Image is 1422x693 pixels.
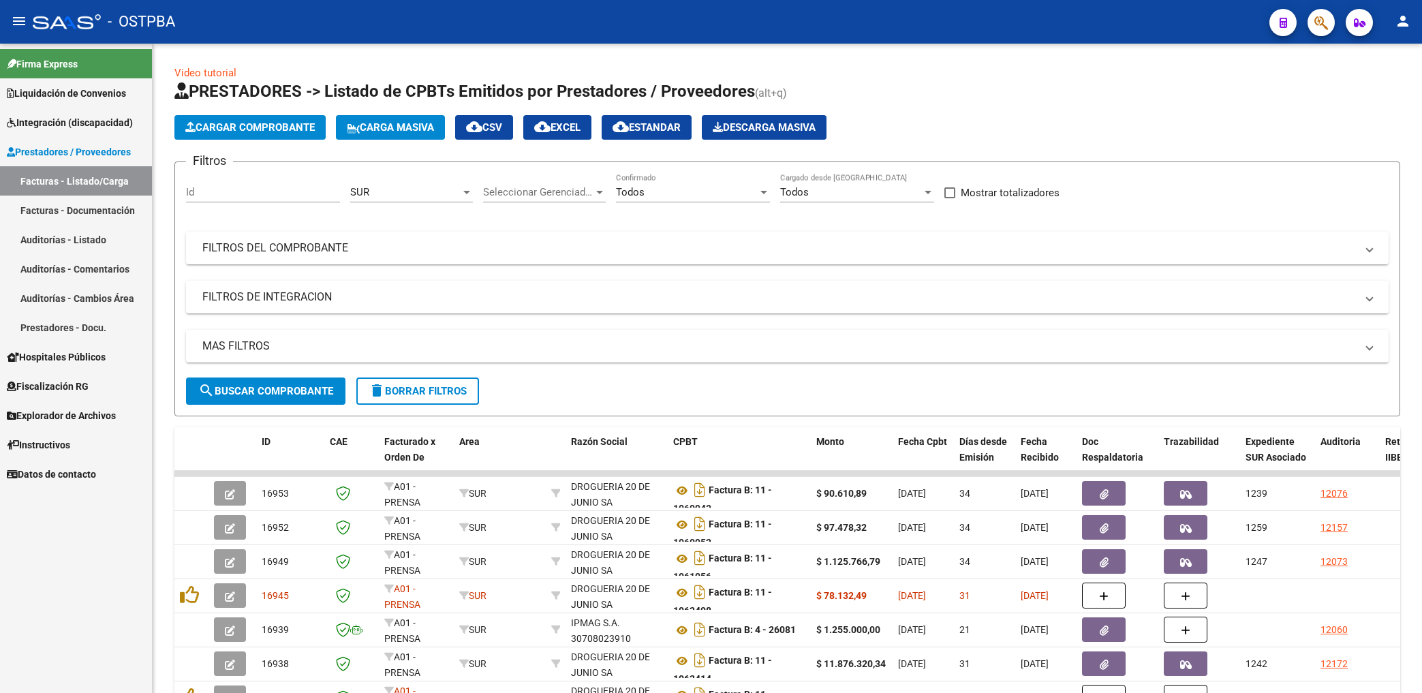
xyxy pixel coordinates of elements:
[613,121,681,134] span: Estandar
[713,121,816,134] span: Descarga Masiva
[893,427,954,487] datatable-header-cell: Fecha Cpbt
[7,467,96,482] span: Datos de contacto
[202,290,1356,305] mat-panel-title: FILTROS DE INTEGRACION
[1320,622,1348,638] div: 12060
[336,115,445,140] button: Carga Masiva
[262,624,289,635] span: 16939
[566,427,668,487] datatable-header-cell: Razón Social
[262,556,289,567] span: 16949
[7,144,131,159] span: Prestadores / Proveedores
[7,408,116,423] span: Explorador de Archivos
[455,115,513,140] button: CSV
[174,115,326,140] button: Cargar Comprobante
[186,151,233,170] h3: Filtros
[1320,486,1348,502] div: 12076
[1082,436,1143,463] span: Doc Respaldatoria
[483,186,593,198] span: Seleccionar Gerenciador
[1246,436,1306,463] span: Expediente SUR Asociado
[691,513,709,535] i: Descargar documento
[262,590,289,601] span: 16945
[1015,427,1077,487] datatable-header-cell: Fecha Recibido
[174,67,236,79] a: Video tutorial
[616,186,645,198] span: Todos
[602,115,692,140] button: Estandar
[571,479,662,510] div: DROGUERIA 20 DE JUNIO SA
[1077,427,1158,487] datatable-header-cell: Doc Respaldatoria
[459,556,486,567] span: SUR
[816,522,867,533] strong: $ 97.478,32
[454,427,546,487] datatable-header-cell: Area
[673,519,772,549] strong: Factura B: 11 - 1060952
[1240,427,1315,487] datatable-header-cell: Expediente SUR Asociado
[571,547,662,579] div: DROGUERIA 20 DE JUNIO SA
[1395,13,1411,29] mat-icon: person
[571,615,620,631] div: IPMAG S.A.
[1021,658,1049,669] span: [DATE]
[347,121,434,134] span: Carga Masiva
[459,436,480,447] span: Area
[7,115,133,130] span: Integración (discapacidad)
[673,436,698,447] span: CPBT
[7,86,126,101] span: Liquidación de Convenios
[1021,522,1049,533] span: [DATE]
[1246,554,1267,570] div: 1247
[702,115,826,140] button: Descarga Masiva
[816,658,886,669] strong: $ 11.876.320,34
[1246,486,1267,502] div: 1239
[185,121,315,134] span: Cargar Comprobante
[673,587,772,617] strong: Factura B: 11 - 1062408
[816,556,880,567] strong: $ 1.125.766,79
[1164,436,1219,447] span: Trazabilidad
[954,427,1015,487] datatable-header-cell: Días desde Emisión
[534,119,551,135] mat-icon: cloud_download
[898,658,926,669] span: [DATE]
[668,427,811,487] datatable-header-cell: CPBT
[571,649,662,681] div: DROGUERIA 20 DE JUNIO SA
[256,427,324,487] datatable-header-cell: ID
[384,583,420,610] span: A01 - PRENSA
[369,382,385,399] mat-icon: delete
[198,382,215,399] mat-icon: search
[262,436,271,447] span: ID
[898,522,926,533] span: [DATE]
[959,488,970,499] span: 34
[673,553,772,583] strong: Factura B: 11 - 1061056
[186,232,1389,264] mat-expansion-panel-header: FILTROS DEL COMPROBANTE
[709,625,796,636] strong: Factura B: 4 - 26081
[7,379,89,394] span: Fiscalización RG
[384,617,420,644] span: A01 - PRENSA
[571,479,662,508] div: 30623456796
[691,547,709,569] i: Descargar documento
[384,651,420,678] span: A01 - PRENSA
[324,427,379,487] datatable-header-cell: CAE
[1021,590,1049,601] span: [DATE]
[466,121,502,134] span: CSV
[1376,647,1408,679] iframe: Intercom live chat
[1021,624,1049,635] span: [DATE]
[379,427,454,487] datatable-header-cell: Facturado x Orden De
[673,656,772,685] strong: Factura B: 11 - 1062414
[571,581,662,610] div: 30623456796
[571,581,662,613] div: DROGUERIA 20 DE JUNIO SA
[959,522,970,533] span: 34
[898,624,926,635] span: [DATE]
[959,658,970,669] span: 31
[673,485,772,514] strong: Factura B: 11 - 1060943
[959,590,970,601] span: 31
[262,488,289,499] span: 16953
[613,119,629,135] mat-icon: cloud_download
[811,427,893,487] datatable-header-cell: Monto
[1246,656,1267,672] div: 1242
[816,624,880,635] strong: $ 1.255.000,00
[330,436,347,447] span: CAE
[1158,427,1240,487] datatable-header-cell: Trazabilidad
[898,488,926,499] span: [DATE]
[691,649,709,671] i: Descargar documento
[898,590,926,601] span: [DATE]
[959,436,1007,463] span: Días desde Emisión
[816,488,867,499] strong: $ 90.610,89
[571,513,662,544] div: DROGUERIA 20 DE JUNIO SA
[262,658,289,669] span: 16938
[816,590,867,601] strong: $ 78.132,49
[384,436,435,463] span: Facturado x Orden De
